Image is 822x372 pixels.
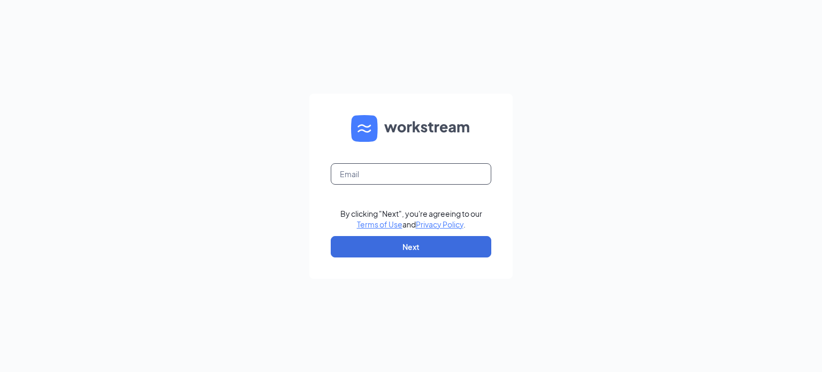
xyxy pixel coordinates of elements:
[416,219,463,229] a: Privacy Policy
[331,163,491,185] input: Email
[331,236,491,257] button: Next
[340,208,482,230] div: By clicking "Next", you're agreeing to our and .
[357,219,402,229] a: Terms of Use
[351,115,471,142] img: WS logo and Workstream text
